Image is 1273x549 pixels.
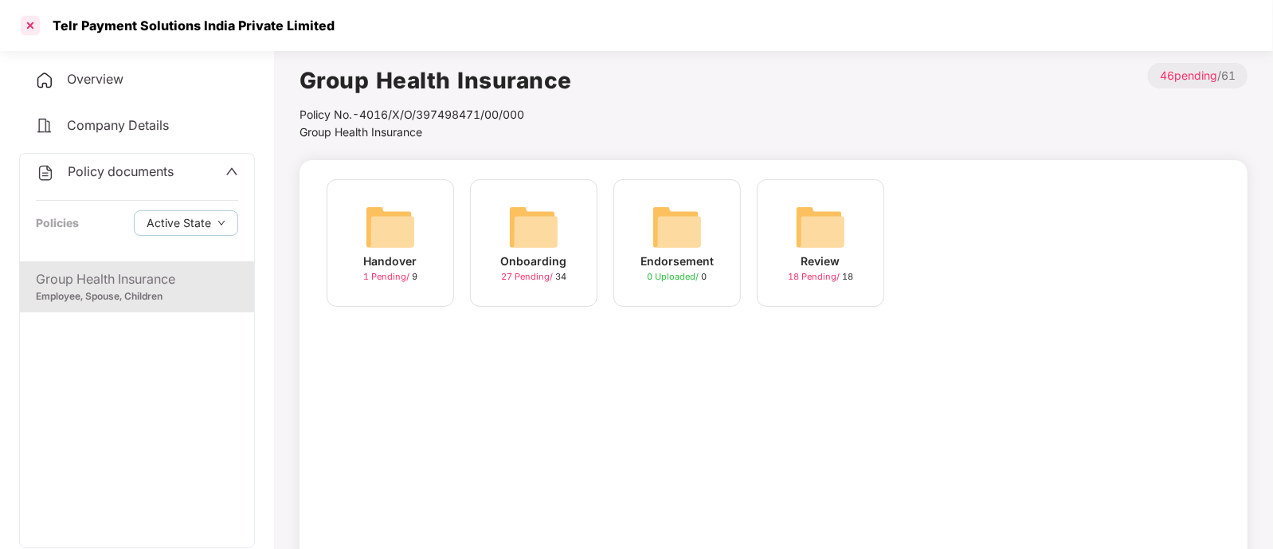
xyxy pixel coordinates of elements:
[67,117,169,133] span: Company Details
[365,202,416,253] img: svg+xml;base64,PHN2ZyB4bWxucz0iaHR0cDovL3d3dy53My5vcmcvMjAwMC9zdmciIHdpZHRoPSI2NCIgaGVpZ2h0PSI2NC...
[36,289,238,304] div: Employee, Spouse, Children
[801,253,840,270] div: Review
[36,163,55,182] img: svg+xml;base64,PHN2ZyB4bWxucz0iaHR0cDovL3d3dy53My5vcmcvMjAwMC9zdmciIHdpZHRoPSIyNCIgaGVpZ2h0PSIyNC...
[648,270,707,284] div: 0
[363,271,412,282] span: 1 Pending /
[648,271,702,282] span: 0 Uploaded /
[134,210,238,236] button: Active Statedown
[68,163,174,179] span: Policy documents
[640,253,714,270] div: Endorsement
[147,214,211,232] span: Active State
[788,270,853,284] div: 18
[364,253,417,270] div: Handover
[300,125,422,139] span: Group Health Insurance
[35,116,54,135] img: svg+xml;base64,PHN2ZyB4bWxucz0iaHR0cDovL3d3dy53My5vcmcvMjAwMC9zdmciIHdpZHRoPSIyNCIgaGVpZ2h0PSIyNC...
[508,202,559,253] img: svg+xml;base64,PHN2ZyB4bWxucz0iaHR0cDovL3d3dy53My5vcmcvMjAwMC9zdmciIHdpZHRoPSI2NCIgaGVpZ2h0PSI2NC...
[225,165,238,178] span: up
[501,270,566,284] div: 34
[217,219,225,228] span: down
[36,214,79,232] div: Policies
[43,18,335,33] div: Telr Payment Solutions India Private Limited
[363,270,417,284] div: 9
[501,271,555,282] span: 27 Pending /
[300,106,572,124] div: Policy No.- 4016/X/O/397498471/00/000
[1160,69,1217,82] span: 46 pending
[300,63,572,98] h1: Group Health Insurance
[67,71,123,87] span: Overview
[1148,63,1248,88] p: / 61
[36,269,238,289] div: Group Health Insurance
[788,271,842,282] span: 18 Pending /
[652,202,703,253] img: svg+xml;base64,PHN2ZyB4bWxucz0iaHR0cDovL3d3dy53My5vcmcvMjAwMC9zdmciIHdpZHRoPSI2NCIgaGVpZ2h0PSI2NC...
[35,71,54,90] img: svg+xml;base64,PHN2ZyB4bWxucz0iaHR0cDovL3d3dy53My5vcmcvMjAwMC9zdmciIHdpZHRoPSIyNCIgaGVpZ2h0PSIyNC...
[795,202,846,253] img: svg+xml;base64,PHN2ZyB4bWxucz0iaHR0cDovL3d3dy53My5vcmcvMjAwMC9zdmciIHdpZHRoPSI2NCIgaGVpZ2h0PSI2NC...
[501,253,567,270] div: Onboarding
